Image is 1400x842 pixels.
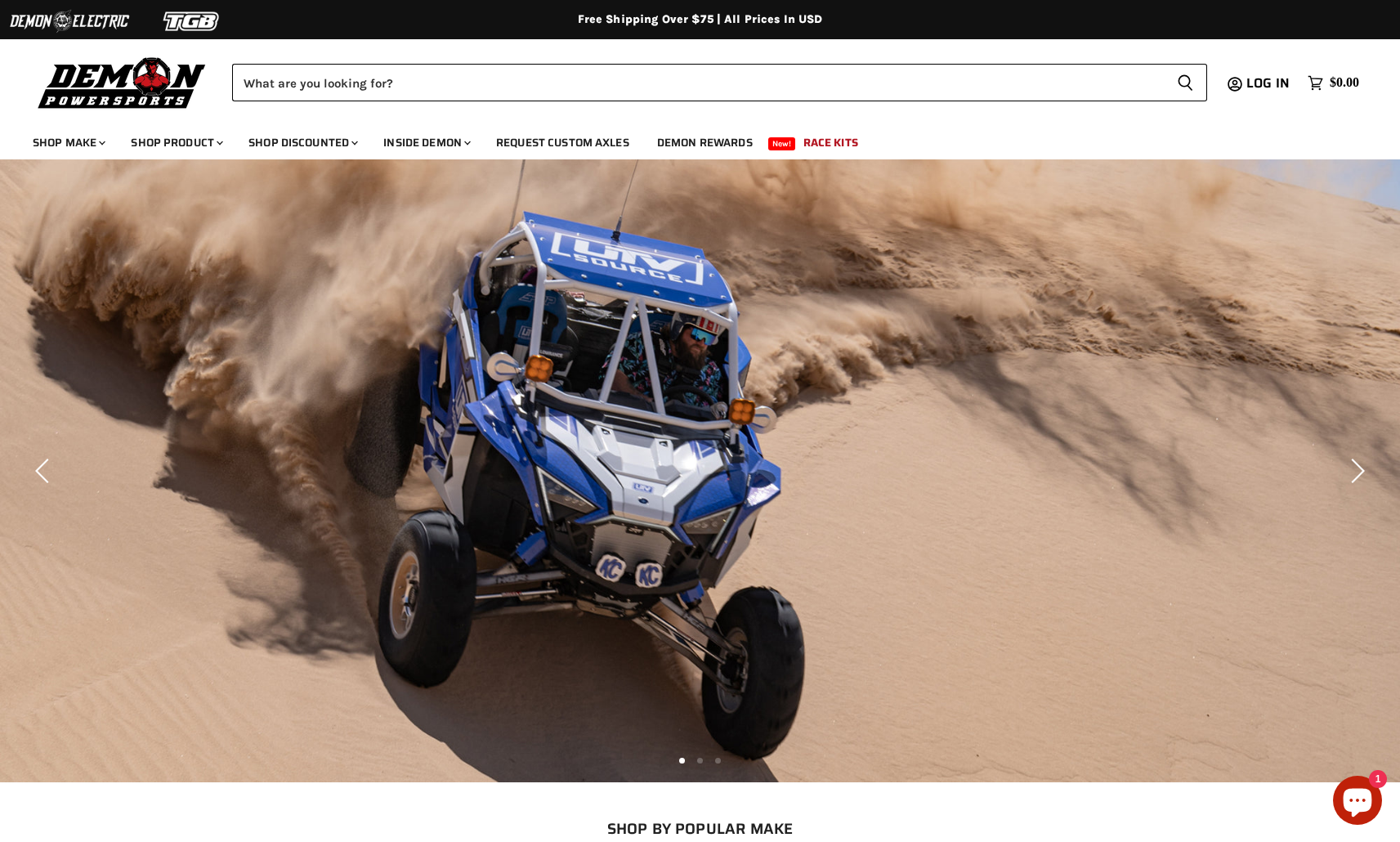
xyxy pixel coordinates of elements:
[1328,776,1387,829] inbox-online-store-chat: Shopify online store chat
[679,758,685,764] li: Page dot 1
[33,53,212,111] img: Demon Powersports
[232,64,1164,101] input: Search
[1339,455,1371,487] button: Next
[47,12,1354,27] div: Free Shipping Over $75 | All Prices In USD
[29,455,61,487] button: Previous
[371,126,481,159] a: Inside Demon
[768,137,796,150] span: New!
[8,6,131,37] img: Demon Electric Logo 2
[484,126,642,159] a: Request Custom Axles
[119,126,233,159] a: Shop Product
[715,758,721,764] li: Page dot 3
[1299,71,1367,95] a: $0.00
[236,126,368,159] a: Shop Discounted
[791,126,870,159] a: Race Kits
[1330,75,1359,91] span: $0.00
[697,758,703,764] li: Page dot 2
[1239,76,1299,91] a: Log in
[131,6,253,37] img: TGB Logo 2
[1246,73,1290,93] span: Log in
[232,64,1207,101] form: Product
[645,126,765,159] a: Demon Rewards
[1164,64,1207,101] button: Search
[20,126,115,159] a: Shop Make
[20,119,1355,159] ul: Main menu
[66,820,1334,837] h2: SHOP BY POPULAR MAKE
